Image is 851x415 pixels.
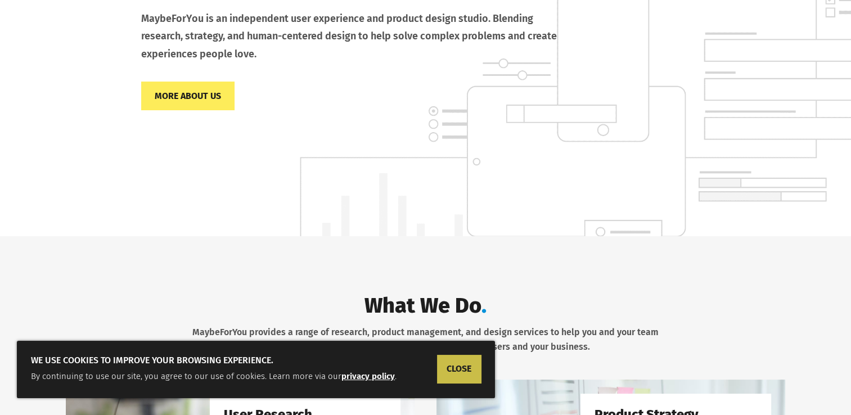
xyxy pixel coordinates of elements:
[188,325,663,354] p: MaybeForYou provides a range of research, product management, and design services to help you and...
[341,371,395,381] a: privacy policy
[481,292,487,318] span: .
[141,82,235,110] a: More About Us
[437,355,481,383] a: CLOSE
[141,10,569,64] p: MaybeForYou is an independent user experience and product design studio. Blending research, strat...
[188,292,663,325] h2: What We Do
[31,355,481,369] h5: We use cookies to improve your browsing experience.
[31,371,397,381] span: By continuing to use our site, you agree to our use of cookies. Learn more via our .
